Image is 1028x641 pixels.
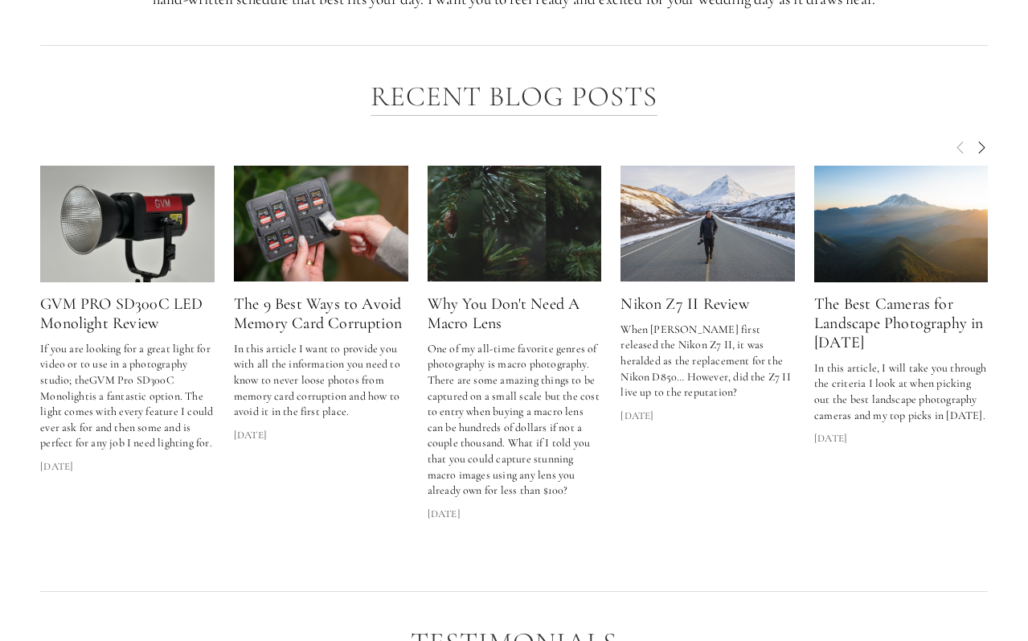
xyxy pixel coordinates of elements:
img: Nikon Z7 II Review [605,166,811,281]
img: Why You Don't Need A Macro Lens [422,166,607,281]
a: Nikon Z7 II Review [620,166,795,281]
p: In this article I want to provide you with all the information you need to know to never loose ph... [234,341,408,420]
p: When [PERSON_NAME] first released the Nikon Z7 II, it was heralded as the replacement for the Nik... [620,322,795,401]
time: [DATE] [428,507,461,521]
img: The Best Cameras for Landscape Photography in 2025 [814,166,989,282]
a: GVM Pro SD300C Monolight [40,373,174,403]
a: GVM PRO SD300C LED Monolight Review [40,294,203,333]
time: [DATE] [814,431,847,446]
a: The 9 Best Ways to Avoid Memory Card Corruption [234,294,402,333]
a: Recent Blog Posts [371,80,658,116]
time: [DATE] [40,459,73,474]
p: In this article, I will take you through the criteria I look at when picking out the best landsca... [814,360,989,423]
a: Nikon Z7 II Review [620,294,748,314]
a: Why You Don't Need A Macro Lens [428,166,602,281]
a: The Best Cameras for Landscape Photography in 2025 [814,166,989,281]
span: Previous [954,139,967,154]
time: [DATE] [234,428,267,442]
a: The Best Cameras for Landscape Photography in [DATE] [814,294,984,352]
p: One of my all-time favorite genres of photography is macro photography. There are some amazing th... [428,341,602,499]
p: If you are looking for a great light for video or to use in a photography studio; the is a fantas... [40,341,215,451]
a: The 9 Best Ways to Avoid Memory Card Corruption [234,166,408,281]
img: GVM PRO SD300C LED Monolight Review [40,166,215,282]
span: Next [975,139,988,154]
a: Why You Don't Need A Macro Lens [428,294,580,333]
time: [DATE] [620,409,653,423]
img: The 9 Best Ways to Avoid Memory Card Corruption [228,166,413,281]
a: GVM PRO SD300C LED Monolight Review [40,166,215,281]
